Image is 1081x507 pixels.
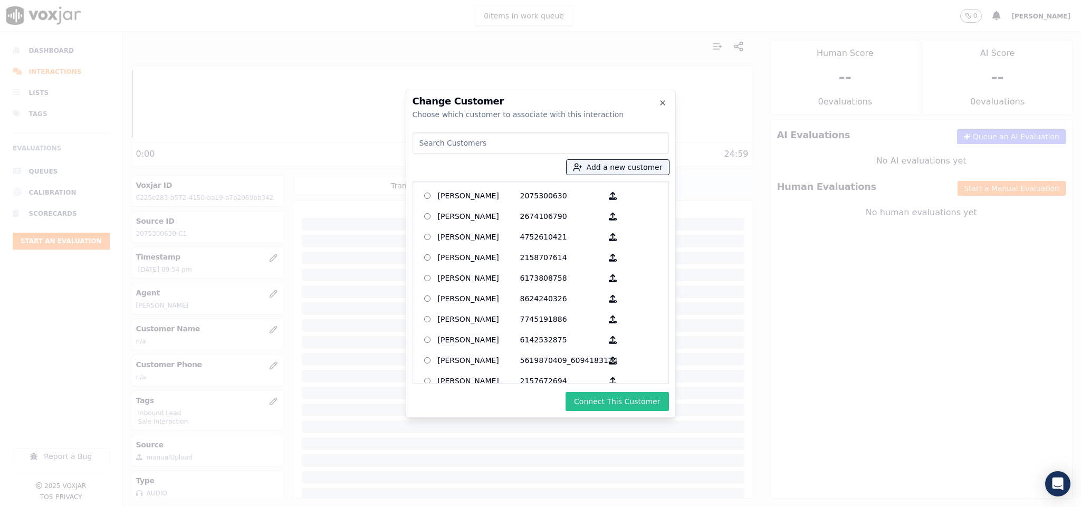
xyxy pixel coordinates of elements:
input: [PERSON_NAME] 2674106790 [424,213,431,220]
button: [PERSON_NAME] 4752610421 [602,229,623,245]
button: [PERSON_NAME] 6173808758 [602,270,623,286]
p: 5619870409_6094183124 [520,352,602,369]
div: Choose which customer to associate with this interaction [413,109,669,120]
button: Connect This Customer [566,392,668,411]
button: [PERSON_NAME] 2158707614 [602,250,623,266]
button: Add a new customer [567,160,669,175]
button: [PERSON_NAME] 6142532875 [602,332,623,348]
h2: Change Customer [413,97,669,106]
p: 2075300630 [520,188,602,204]
p: [PERSON_NAME] [438,250,520,266]
p: [PERSON_NAME] [438,373,520,389]
button: [PERSON_NAME] 2674106790 [602,208,623,225]
p: 8624240326 [520,291,602,307]
p: [PERSON_NAME] [438,352,520,369]
input: [PERSON_NAME] 2157672694 [424,378,431,385]
input: [PERSON_NAME] 6173808758 [424,275,431,282]
input: [PERSON_NAME] 2158707614 [424,254,431,261]
input: Search Customers [413,132,669,154]
p: 2674106790 [520,208,602,225]
p: 2157672694 [520,373,602,389]
p: [PERSON_NAME] [438,270,520,286]
input: [PERSON_NAME] 6142532875 [424,337,431,343]
input: [PERSON_NAME] 2075300630 [424,193,431,199]
p: 4752610421 [520,229,602,245]
p: 6142532875 [520,332,602,348]
p: [PERSON_NAME] [438,208,520,225]
input: [PERSON_NAME] 4752610421 [424,234,431,241]
input: [PERSON_NAME] 8624240326 [424,295,431,302]
button: [PERSON_NAME] 5619870409_6094183124 [602,352,623,369]
p: [PERSON_NAME] [438,229,520,245]
p: 6173808758 [520,270,602,286]
div: Open Intercom Messenger [1045,471,1070,496]
button: [PERSON_NAME] 2157672694 [602,373,623,389]
p: [PERSON_NAME] [438,188,520,204]
p: [PERSON_NAME] [438,311,520,328]
p: [PERSON_NAME] [438,332,520,348]
input: [PERSON_NAME] 5619870409_6094183124 [424,357,431,364]
p: [PERSON_NAME] [438,291,520,307]
button: [PERSON_NAME] 2075300630 [602,188,623,204]
button: [PERSON_NAME] 8624240326 [602,291,623,307]
p: 7745191886 [520,311,602,328]
p: 2158707614 [520,250,602,266]
button: [PERSON_NAME] 7745191886 [602,311,623,328]
input: [PERSON_NAME] 7745191886 [424,316,431,323]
